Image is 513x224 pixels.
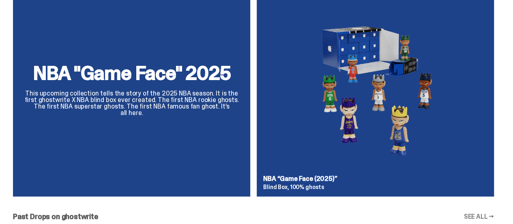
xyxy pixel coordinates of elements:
span: 100% ghosts [290,183,324,190]
img: Game Face (2025) [263,6,487,169]
span: Blind Box, [263,183,289,190]
h3: NBA “Game Face (2025)” [263,175,487,182]
a: SEE ALL → [464,213,494,220]
h2: NBA "Game Face" 2025 [23,63,240,83]
p: This upcoming collection tells the story of the 2025 NBA season. It is the first ghostwrite X NBA... [23,90,240,116]
h2: Past Drops on ghostwrite [13,213,98,220]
